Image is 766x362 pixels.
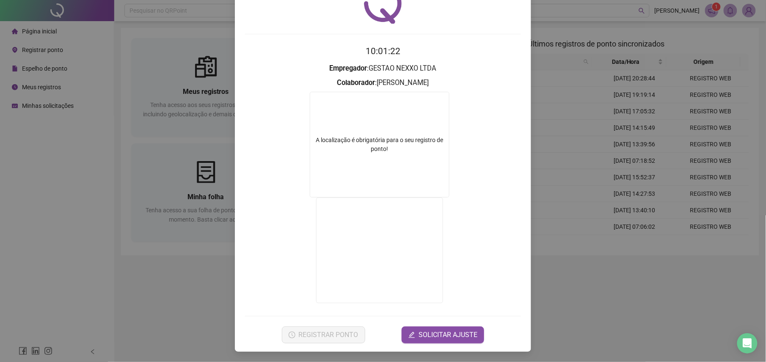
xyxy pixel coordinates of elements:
[337,79,375,87] strong: Colaborador
[245,77,521,88] h3: : [PERSON_NAME]
[330,64,367,72] strong: Empregador
[245,63,521,74] h3: : GESTAO NEXXO LTDA
[402,326,484,343] button: editSOLICITAR AJUSTE
[310,136,449,154] div: A localização é obrigatória para o seu registro de ponto!
[419,330,477,340] span: SOLICITAR AJUSTE
[408,332,415,338] span: edit
[737,333,758,354] div: Open Intercom Messenger
[282,326,365,343] button: REGISTRAR PONTO
[366,46,400,56] time: 10:01:22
